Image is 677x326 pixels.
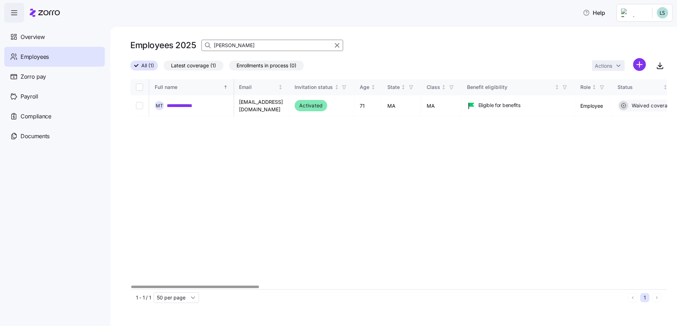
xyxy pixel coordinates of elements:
th: ClassNot sorted [421,79,461,95]
span: Overview [21,33,45,41]
div: Not sorted [278,85,283,90]
a: Zorro pay [4,67,105,86]
a: Payroll [4,86,105,106]
span: Documents [21,132,50,141]
span: M T [156,103,163,108]
svg: add icon [633,58,646,71]
a: Documents [4,126,105,146]
input: Search Employees [201,40,343,51]
div: State [387,83,400,91]
span: Zorro pay [21,72,46,81]
span: Compliance [21,112,51,121]
div: Not sorted [334,85,339,90]
td: MA [382,95,421,117]
a: Overview [4,27,105,47]
th: EmailNot sorted [233,79,289,95]
span: Employees [21,52,49,61]
td: 71 [354,95,382,117]
span: All (1) [141,61,154,70]
div: Not sorted [371,85,376,90]
h1: Employees 2025 [130,40,196,51]
div: Not sorted [663,85,668,90]
th: Benefit eligibilityNot sorted [461,79,575,95]
span: Payroll [21,92,38,101]
th: Invitation statusNot sorted [289,79,354,95]
a: Employees [4,47,105,67]
span: Enrollments in process (0) [237,61,296,70]
button: Help [577,6,611,20]
input: Select all records [136,84,143,91]
span: Eligible for benefits [478,102,520,109]
td: MA [421,95,461,117]
span: Activated [299,101,323,110]
img: Employer logo [621,9,647,17]
div: Sorted ascending [223,85,228,90]
div: Role [580,83,591,91]
div: Age [360,83,369,91]
th: StateNot sorted [382,79,421,95]
div: Benefit eligibility [467,83,553,91]
div: Not sorted [401,85,406,90]
div: Not sorted [554,85,559,90]
div: Full name [155,83,222,91]
div: Not sorted [592,85,597,90]
input: Select record 1 [136,102,143,109]
td: Employee [575,95,612,117]
div: Status [618,83,662,91]
button: Next page [652,293,661,302]
button: Previous page [628,293,637,302]
span: Help [583,9,605,17]
div: Not sorted [441,85,446,90]
th: Full nameSorted ascending [149,79,234,95]
div: Email [239,83,277,91]
button: 1 [640,293,649,302]
span: Actions [595,63,612,68]
span: Waived coverage [630,102,674,109]
a: Compliance [4,106,105,126]
th: RoleNot sorted [575,79,612,95]
span: Latest coverage (1) [171,61,216,70]
img: d552751acb159096fc10a5bc90168bac [657,7,668,18]
div: Invitation status [295,83,333,91]
td: [EMAIL_ADDRESS][DOMAIN_NAME] [233,95,289,117]
th: AgeNot sorted [354,79,382,95]
span: 1 - 1 / 1 [136,294,151,301]
button: Actions [592,60,625,71]
div: Class [427,83,440,91]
